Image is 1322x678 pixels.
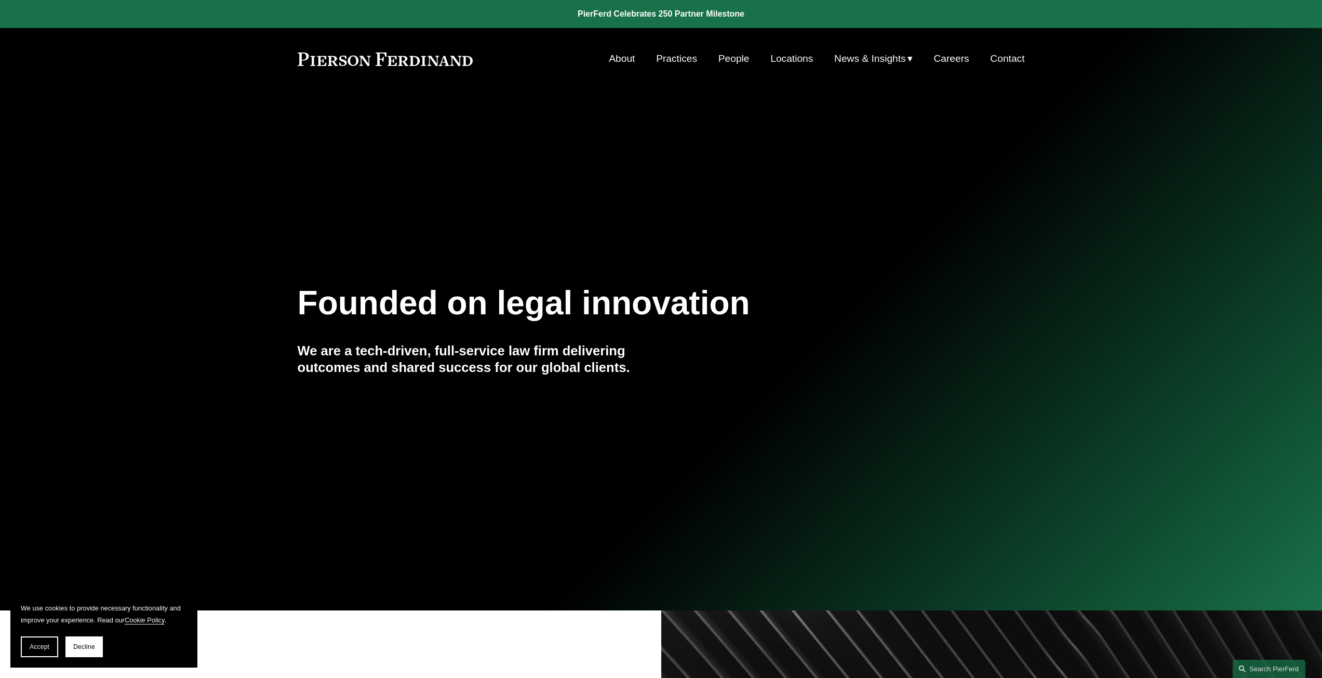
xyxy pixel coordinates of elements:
[990,49,1024,69] a: Contact
[834,50,906,68] span: News & Insights
[298,342,661,376] h4: We are a tech-driven, full-service law firm delivering outcomes and shared success for our global...
[770,49,813,69] a: Locations
[933,49,969,69] a: Careers
[298,284,904,322] h1: Founded on legal innovation
[65,636,103,657] button: Decline
[73,643,95,650] span: Decline
[21,636,58,657] button: Accept
[656,49,697,69] a: Practices
[718,49,750,69] a: People
[834,49,913,69] a: folder dropdown
[21,602,187,626] p: We use cookies to provide necessary functionality and improve your experience. Read our .
[609,49,635,69] a: About
[1233,660,1305,678] a: Search this site
[125,616,165,624] a: Cookie Policy
[10,592,197,668] section: Cookie banner
[30,643,49,650] span: Accept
